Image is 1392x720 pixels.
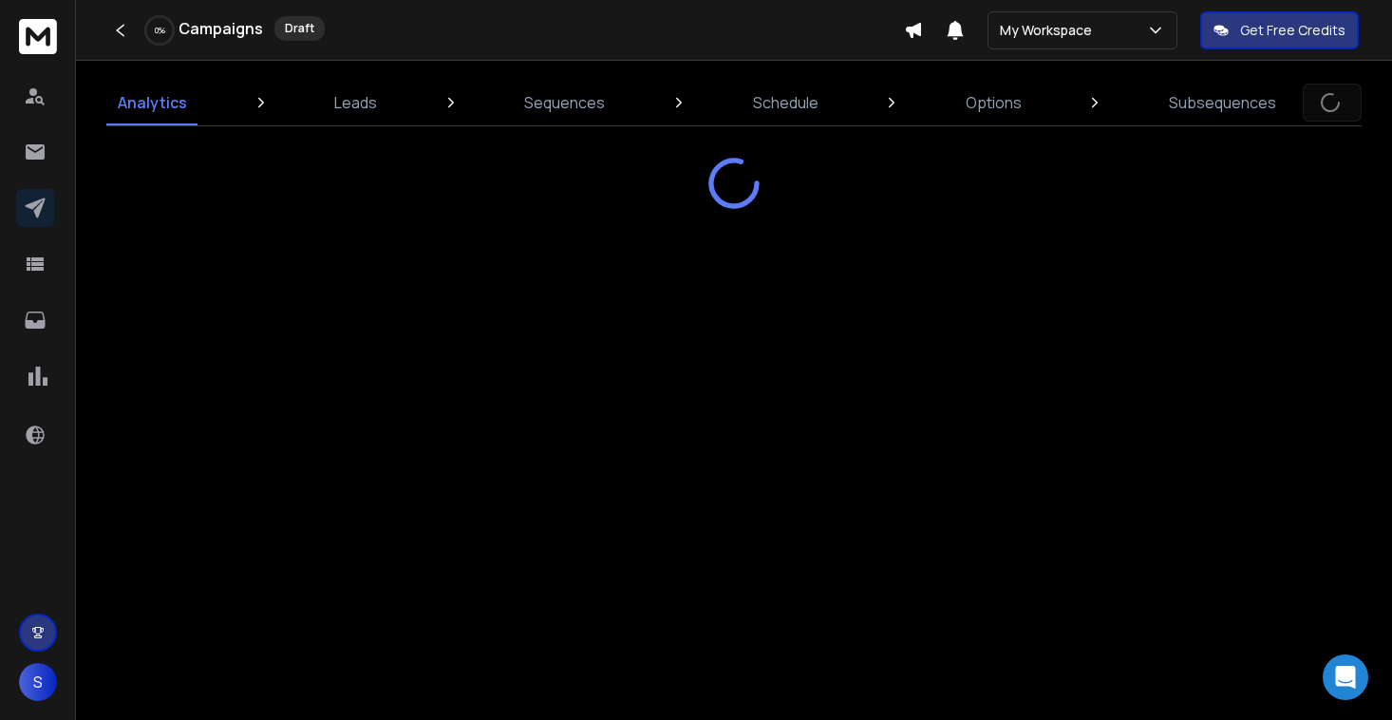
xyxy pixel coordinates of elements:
[155,25,165,36] p: 0 %
[954,80,1033,125] a: Options
[524,91,605,114] p: Sequences
[118,91,187,114] p: Analytics
[1000,21,1100,40] p: My Workspace
[274,16,325,41] div: Draft
[1240,21,1345,40] p: Get Free Credits
[19,663,57,701] button: S
[1169,91,1276,114] p: Subsequences
[1157,80,1288,125] a: Subsequences
[179,17,263,40] h1: Campaigns
[323,80,388,125] a: Leads
[106,80,198,125] a: Analytics
[742,80,830,125] a: Schedule
[513,80,616,125] a: Sequences
[1323,654,1368,700] div: Open Intercom Messenger
[1200,11,1359,49] button: Get Free Credits
[753,91,818,114] p: Schedule
[966,91,1022,114] p: Options
[334,91,377,114] p: Leads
